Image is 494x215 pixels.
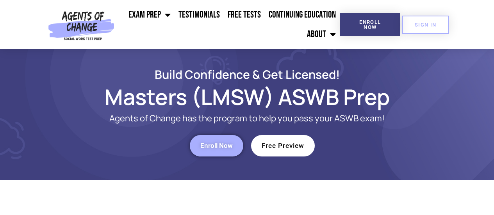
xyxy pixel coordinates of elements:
[200,142,233,149] span: Enroll Now
[251,135,315,156] a: Free Preview
[352,20,388,30] span: Enroll Now
[56,114,439,123] p: Agents of Change has the program to help you pass your ASWB exam!
[303,25,340,44] a: About
[224,5,265,25] a: Free Tests
[25,69,470,80] h2: Build Confidence & Get Licensed!
[402,16,449,34] a: SIGN IN
[118,5,340,44] nav: Menu
[190,135,243,156] a: Enroll Now
[175,5,224,25] a: Testimonials
[25,88,470,106] h1: Masters (LMSW) ASWB Prep
[265,5,340,25] a: Continuing Education
[340,13,400,36] a: Enroll Now
[262,142,304,149] span: Free Preview
[125,5,175,25] a: Exam Prep
[415,22,437,27] span: SIGN IN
